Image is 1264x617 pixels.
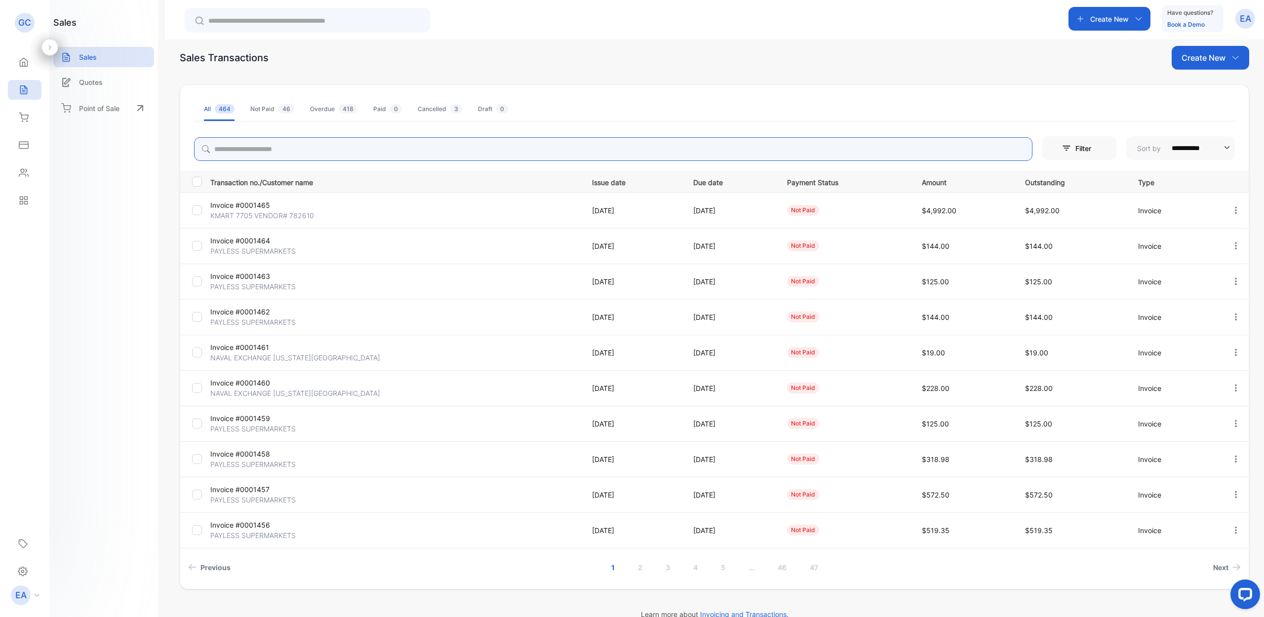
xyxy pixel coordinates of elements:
[53,47,154,67] a: Sales
[922,348,945,357] span: $19.00
[787,454,819,464] div: not paid
[210,210,333,221] p: KMART 7705 VENDOR# 782610
[592,175,673,188] p: Issue date
[1138,383,1211,393] p: Invoice
[1235,7,1255,31] button: EA
[79,52,97,62] p: Sales
[1025,348,1048,357] span: $19.00
[53,97,154,119] a: Point of Sale
[766,558,798,577] a: Page 46
[592,347,673,358] p: [DATE]
[922,384,949,392] span: $228.00
[1025,384,1053,392] span: $228.00
[339,104,357,114] span: 418
[922,206,956,215] span: $4,992.00
[592,419,673,429] p: [DATE]
[1167,8,1213,18] p: Have questions?
[592,312,673,322] p: [DATE]
[787,240,819,251] div: not paid
[787,489,819,500] div: not paid
[210,484,333,495] p: Invoice #0001457
[450,104,462,114] span: 3
[418,105,462,114] div: Cancelled
[787,175,902,188] p: Payment Status
[79,77,103,87] p: Quotes
[693,205,767,216] p: [DATE]
[1025,242,1053,250] span: $144.00
[496,104,508,114] span: 0
[737,558,766,577] a: Jump forward
[1138,347,1211,358] p: Invoice
[184,558,235,577] a: Previous page
[210,281,333,292] p: PAYLESS SUPERMARKETS
[210,200,333,210] p: Invoice #0001465
[922,526,949,535] span: $519.35
[693,383,767,393] p: [DATE]
[693,490,767,500] p: [DATE]
[210,235,333,246] p: Invoice #0001464
[922,455,949,463] span: $318.98
[278,104,294,114] span: 46
[210,317,333,327] p: PAYLESS SUPERMARKETS
[200,562,231,573] span: Previous
[592,241,673,251] p: [DATE]
[15,589,27,602] p: EA
[1138,525,1211,536] p: Invoice
[1137,143,1161,154] p: Sort by
[1025,206,1060,215] span: $4,992.00
[592,490,673,500] p: [DATE]
[1138,241,1211,251] p: Invoice
[798,558,830,577] a: Page 47
[1240,12,1251,25] p: EA
[210,307,333,317] p: Invoice #0001462
[210,352,380,363] p: NAVAL EXCHANGE [US_STATE][GEOGRAPHIC_DATA]
[693,454,767,464] p: [DATE]
[1025,313,1053,321] span: $144.00
[1138,205,1211,216] p: Invoice
[693,241,767,251] p: [DATE]
[922,175,1005,188] p: Amount
[204,105,235,114] div: All
[592,276,673,287] p: [DATE]
[693,419,767,429] p: [DATE]
[693,347,767,358] p: [DATE]
[1213,562,1228,573] span: Next
[210,246,333,256] p: PAYLESS SUPERMARKETS
[1090,14,1129,24] p: Create New
[210,378,333,388] p: Invoice #0001460
[1138,175,1211,188] p: Type
[1167,21,1205,28] a: Book a Demo
[1138,312,1211,322] p: Invoice
[1025,175,1118,188] p: Outstanding
[1025,526,1053,535] span: $519.35
[626,558,654,577] a: Page 2
[210,342,333,352] p: Invoice #0001461
[210,271,333,281] p: Invoice #0001463
[787,418,819,429] div: not paid
[693,525,767,536] p: [DATE]
[654,558,682,577] a: Page 3
[1025,455,1053,463] span: $318.98
[1209,558,1245,577] a: Next page
[922,242,949,250] span: $144.00
[922,313,949,321] span: $144.00
[210,459,333,469] p: PAYLESS SUPERMARKETS
[210,413,333,424] p: Invoice #0001459
[210,388,380,398] p: NAVAL EXCHANGE [US_STATE][GEOGRAPHIC_DATA]
[693,175,767,188] p: Due date
[592,525,673,536] p: [DATE]
[1025,277,1052,286] span: $125.00
[1138,490,1211,500] p: Invoice
[693,312,767,322] p: [DATE]
[922,420,949,428] span: $125.00
[210,495,333,505] p: PAYLESS SUPERMARKETS
[787,276,819,287] div: not paid
[599,558,627,577] a: Page 1 is your current page
[210,449,333,459] p: Invoice #0001458
[79,103,119,114] p: Point of Sale
[215,104,235,114] span: 464
[210,530,333,540] p: PAYLESS SUPERMARKETS
[1182,52,1225,64] p: Create New
[210,175,580,188] p: Transaction no./Customer name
